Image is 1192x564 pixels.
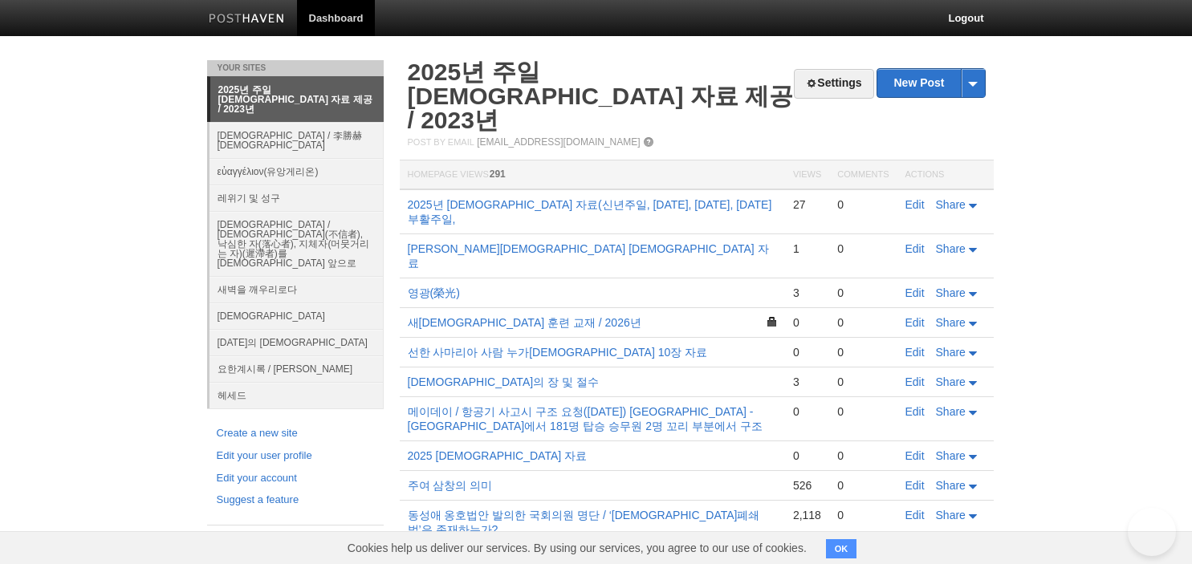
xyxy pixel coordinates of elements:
[794,69,873,99] a: Settings
[905,479,925,492] a: Edit
[936,316,966,329] span: Share
[936,242,966,255] span: Share
[837,315,889,330] div: 0
[837,241,889,256] div: 0
[877,69,984,97] a: New Post
[793,448,821,463] div: 0
[905,509,925,521] a: Edit
[936,405,966,418] span: Share
[837,375,889,389] div: 0
[936,449,966,462] span: Share
[837,478,889,493] div: 0
[905,375,925,388] a: Edit
[793,241,821,256] div: 1
[210,276,384,302] a: 새벽을 깨우리로다
[408,198,772,225] a: 2025년 [DEMOGRAPHIC_DATA] 자료(신년주일, [DATE], [DATE], [DATE] 부활주일,
[210,77,384,122] a: 2025년 주일 [DEMOGRAPHIC_DATA] 자료 제공 / 2023년
[905,346,925,359] a: Edit
[793,197,821,212] div: 27
[210,158,384,185] a: εὐαγγέλιον(유앙게리온)
[936,509,966,521] span: Share
[793,315,821,330] div: 0
[826,539,857,558] button: OK
[209,14,285,26] img: Posthaven-bar
[936,479,966,492] span: Share
[793,508,821,522] div: 2,118
[210,329,384,355] a: [DATE]의 [DEMOGRAPHIC_DATA]
[210,185,384,211] a: 레위기 및 성구
[837,508,889,522] div: 0
[408,375,599,388] a: [DEMOGRAPHIC_DATA]의 장 및 절수
[408,286,460,299] a: 영광(榮光)
[332,532,823,564] span: Cookies help us deliver our services. By using our services, you agree to our use of cookies.
[905,316,925,329] a: Edit
[408,242,769,270] a: [PERSON_NAME][DEMOGRAPHIC_DATA] [DEMOGRAPHIC_DATA] 자료
[905,286,925,299] a: Edit
[829,160,897,190] th: Comments
[217,492,374,509] a: Suggest a feature
[793,375,821,389] div: 3
[217,448,374,465] a: Edit your user profile
[793,478,821,493] div: 526
[936,375,966,388] span: Share
[785,160,829,190] th: Views
[210,302,384,329] a: [DEMOGRAPHIC_DATA]
[936,198,966,211] span: Share
[400,160,785,190] th: Homepage Views
[408,509,760,536] a: 동성애 옹호법안 발의한 국회의원 명단 / ‘[DEMOGRAPHIC_DATA]폐쇄법’은 존재하는가?
[217,470,374,487] a: Edit your account
[905,242,925,255] a: Edit
[905,405,925,418] a: Edit
[408,479,493,492] a: 주여 삼창의 의미
[210,355,384,382] a: 요한계시록 / [PERSON_NAME]
[837,345,889,359] div: 0
[210,211,384,276] a: [DEMOGRAPHIC_DATA] / [DEMOGRAPHIC_DATA](不信者), 낙심한 자(落心者), 지체자(머뭇거리는 자)(遲滯者)를 [DEMOGRAPHIC_DATA] 앞으로
[477,136,640,148] a: [EMAIL_ADDRESS][DOMAIN_NAME]
[210,382,384,408] a: 헤세드
[897,160,994,190] th: Actions
[837,448,889,463] div: 0
[408,59,794,133] a: 2025년 주일 [DEMOGRAPHIC_DATA] 자료 제공 / 2023년
[490,168,506,180] span: 291
[793,404,821,419] div: 0
[408,449,588,462] a: 2025 [DEMOGRAPHIC_DATA] 자료
[837,286,889,300] div: 0
[936,286,966,299] span: Share
[408,137,474,147] span: Post by Email
[408,405,763,432] a: 메이데이 / 항공기 사고시 구조 요청([DATE]) [GEOGRAPHIC_DATA] - [GEOGRAPHIC_DATA]에서 181명 탑승 승무원 2명 꼬리 부분에서 구조
[905,198,925,211] a: Edit
[207,60,384,76] li: Your Sites
[408,316,641,329] a: 새[DEMOGRAPHIC_DATA] 훈련 교재 / 2026년
[217,425,374,442] a: Create a new site
[793,345,821,359] div: 0
[837,404,889,419] div: 0
[1128,508,1176,556] iframe: Help Scout Beacon - Open
[210,122,384,158] a: [DEMOGRAPHIC_DATA] / 李勝赫[DEMOGRAPHIC_DATA]
[408,346,708,359] a: 선한 사마리아 사람 누가[DEMOGRAPHIC_DATA] 10장 자료
[837,197,889,212] div: 0
[936,346,966,359] span: Share
[905,449,925,462] a: Edit
[793,286,821,300] div: 3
